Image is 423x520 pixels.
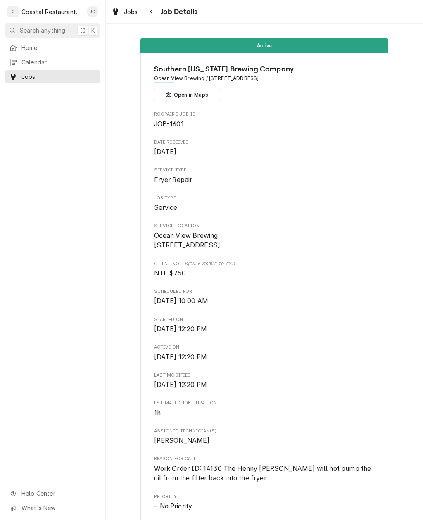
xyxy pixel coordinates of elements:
a: Go to Help Center [5,487,100,500]
div: Reason For Call [154,456,375,483]
div: [object Object] [154,261,375,278]
span: Active On [154,352,375,362]
div: Scheduled For [154,288,375,306]
span: Roopairs Job ID [154,111,375,118]
span: Estimated Job Duration [154,400,375,406]
button: Navigate back [145,5,158,18]
span: Reason For Call [154,456,375,462]
div: James Gatton's Avatar [87,6,98,17]
span: Client Notes [154,261,375,267]
a: Calendar [5,55,100,69]
span: [DATE] 12:20 PM [154,325,207,333]
span: Priority [154,501,375,511]
span: Assigned Technician(s) [154,428,375,435]
span: [DATE] 12:20 PM [154,353,207,361]
a: Home [5,41,100,55]
span: Name [154,64,375,75]
span: Jobs [21,72,96,81]
span: Scheduled For [154,288,375,295]
div: Last Modified [154,372,375,390]
span: Active [257,43,272,48]
span: Service Location [154,231,375,250]
span: Service Type [154,175,375,185]
span: [object Object] [154,268,375,278]
div: Client Information [154,64,375,101]
span: What's New [21,503,95,512]
div: Active On [154,344,375,362]
div: Started On [154,316,375,334]
div: Status [140,38,388,53]
span: Date Received [154,139,375,146]
a: Jobs [108,5,141,19]
span: Assigned Technician(s) [154,436,375,446]
span: Priority [154,494,375,500]
span: [PERSON_NAME] [154,437,210,444]
span: Job Type [154,203,375,213]
span: Date Received [154,147,375,157]
div: No Priority [154,501,375,511]
span: 1h [154,409,161,417]
span: Scheduled For [154,296,375,306]
span: [DATE] 10:00 AM [154,297,208,305]
span: Estimated Job Duration [154,408,375,418]
span: K [91,26,95,35]
span: (Only Visible to You) [188,261,235,266]
span: Jobs [124,7,138,16]
div: Assigned Technician(s) [154,428,375,446]
span: Last Modified [154,372,375,379]
div: JG [87,6,98,17]
div: Date Received [154,139,375,157]
button: Open in Maps [154,89,220,101]
span: Last Modified [154,380,375,390]
span: Service Location [154,223,375,229]
span: Calendar [21,58,96,66]
span: Reason For Call [154,464,375,483]
span: Search anything [20,26,65,35]
div: C [7,6,19,17]
span: Roopairs Job ID [154,119,375,129]
span: Fryer Repair [154,176,192,184]
span: Started On [154,316,375,323]
a: Go to What's New [5,501,100,515]
span: ⌘ [80,26,86,35]
div: Estimated Job Duration [154,400,375,418]
span: Home [21,43,96,52]
span: NTE $750 [154,269,186,277]
div: Job Type [154,195,375,213]
span: Address [154,75,375,82]
div: Service Type [154,167,375,185]
span: Work Order ID: 14130 The Henny [PERSON_NAME] will not pump the oil from the filter back into the ... [154,465,373,482]
span: Active On [154,344,375,351]
span: Service [154,204,178,211]
a: Jobs [5,70,100,83]
span: Help Center [21,489,95,498]
span: Ocean View Brewing [STREET_ADDRESS] [154,232,221,249]
span: Job Details [158,6,198,17]
span: JOB-1601 [154,120,184,128]
span: [DATE] 12:20 PM [154,381,207,389]
button: Search anything⌘K [5,23,100,38]
span: Started On [154,324,375,334]
span: Job Type [154,195,375,202]
span: Service Type [154,167,375,173]
div: Roopairs Job ID [154,111,375,129]
div: Coastal Restaurant Repair [21,7,82,16]
span: [DATE] [154,148,177,156]
div: Service Location [154,223,375,250]
div: Priority [154,494,375,511]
